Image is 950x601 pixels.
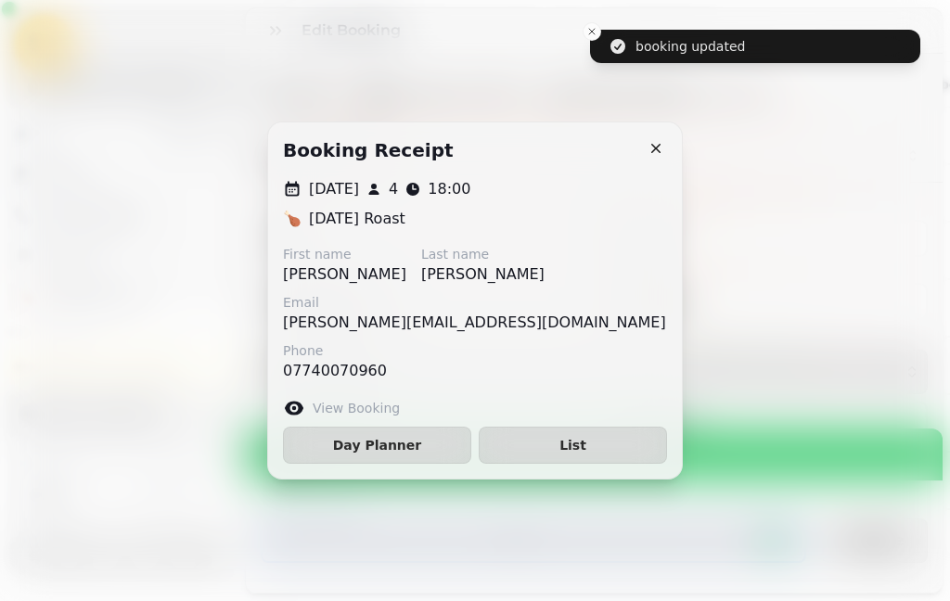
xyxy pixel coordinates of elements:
label: Email [283,293,666,312]
p: [PERSON_NAME] [421,263,545,286]
label: View Booking [313,399,400,417]
label: Phone [283,341,387,360]
p: 4 [389,178,398,200]
label: First name [283,245,406,263]
p: [PERSON_NAME][EMAIL_ADDRESS][DOMAIN_NAME] [283,312,666,334]
h2: Booking receipt [283,137,454,163]
label: Last name [421,245,545,263]
span: List [494,439,651,452]
p: [PERSON_NAME] [283,263,406,286]
p: 18:00 [428,178,470,200]
p: [DATE] Roast [309,208,405,230]
button: List [479,427,667,464]
p: 🍗 [283,208,302,230]
button: Day Planner [283,427,471,464]
p: [DATE] [309,178,359,200]
span: Day Planner [299,439,456,452]
p: 07740070960 [283,360,387,382]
